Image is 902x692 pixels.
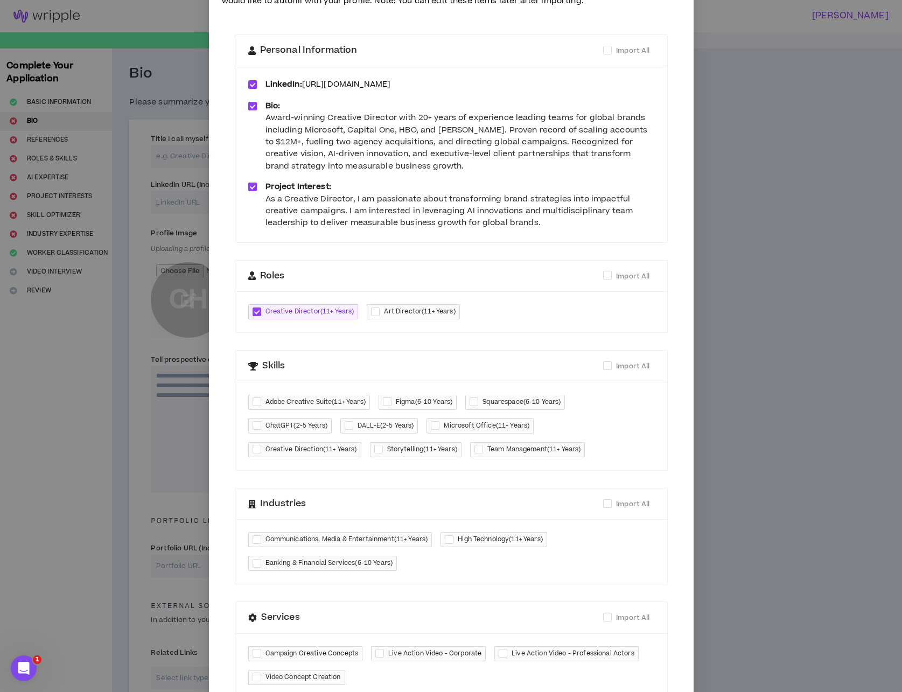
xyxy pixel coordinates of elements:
[387,444,457,455] span: Storytelling ( 11+ Years )
[616,499,649,509] span: Import All
[483,397,561,408] span: Squarespace ( 6-10 Years )
[265,672,341,683] span: Video Concept Creation
[261,611,300,625] span: Services
[388,648,481,659] span: Live Action Video - Corporate
[260,497,306,511] span: Industries
[616,613,649,623] span: Import All
[265,193,654,229] div: As a Creative Director, I am passionate about transforming brand strategies into impactful creati...
[265,112,654,172] div: Award-winning Creative Director with 20+ years of experience leading teams for global brands incl...
[358,421,414,431] span: DALL-E ( 2-5 Years )
[458,534,543,545] span: High Technology ( 11+ Years )
[616,46,649,55] span: Import All
[260,269,285,283] span: Roles
[265,648,359,659] span: Campaign Creative Concepts
[265,558,393,569] span: Banking & Financial Services ( 6-10 Years )
[262,359,285,373] span: Skills
[265,79,302,90] strong: LinkedIn:
[265,100,281,111] strong: Bio:
[265,181,331,192] strong: Project Interest:
[616,271,649,281] span: Import All
[260,44,358,58] span: Personal Information
[265,444,357,455] span: Creative Direction ( 11+ Years )
[265,534,428,545] span: Communications, Media & Entertainment ( 11+ Years )
[487,444,581,455] span: Team Management ( 11+ Years )
[302,79,391,90] a: [URL][DOMAIN_NAME]
[33,655,41,664] span: 1
[444,421,529,431] span: Microsoft Office ( 11+ Years )
[265,421,328,431] span: ChatGPT ( 2-5 Years )
[512,648,634,659] span: Live Action Video - Professional Actors
[11,655,37,681] iframe: Intercom live chat
[265,397,366,408] span: Adobe Creative Suite ( 11+ Years )
[384,306,455,317] span: Art Director ( 11+ Years )
[265,306,354,317] span: Creative Director ( 11+ Years )
[616,361,649,371] span: Import All
[396,397,452,408] span: Figma ( 6-10 Years )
